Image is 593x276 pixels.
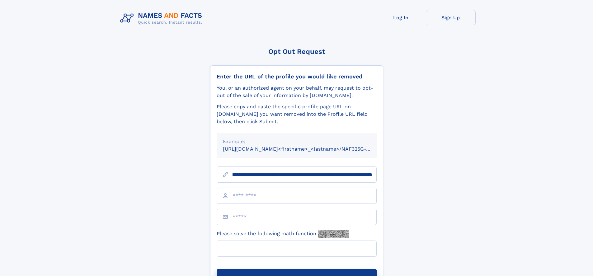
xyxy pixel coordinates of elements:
[217,73,377,80] div: Enter the URL of the profile you would like removed
[376,10,426,25] a: Log In
[426,10,476,25] a: Sign Up
[118,10,207,27] img: Logo Names and Facts
[223,138,370,145] div: Example:
[217,103,377,125] div: Please copy and paste the specific profile page URL on [DOMAIN_NAME] you want removed into the Pr...
[210,48,383,55] div: Opt Out Request
[217,230,349,238] label: Please solve the following math function:
[223,146,388,152] small: [URL][DOMAIN_NAME]<firstname>_<lastname>/NAF325G-xxxxxxxx
[217,84,377,99] div: You, or an authorized agent on your behalf, may request to opt-out of the sale of your informatio...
